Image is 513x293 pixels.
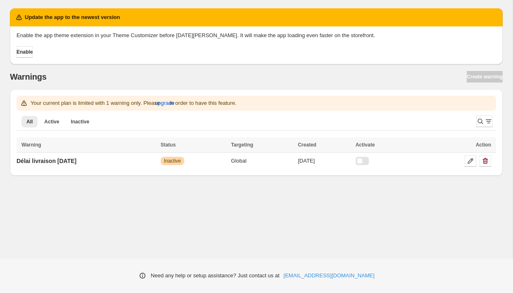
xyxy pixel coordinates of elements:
span: Inactive [71,118,89,125]
p: Your current plan is limited with 1 warning only. Please in order to have this feature. [31,99,236,107]
h2: Update the app to the newest version [25,13,120,21]
button: Enable [17,46,33,58]
span: All [26,118,33,125]
a: Délai livraison [DATE] [17,154,76,168]
h2: Warnings [10,72,47,82]
span: Action [476,142,491,148]
p: Enable the app theme extension in your Theme Customizer before [DATE][PERSON_NAME]. It will make ... [17,31,375,40]
span: Created [298,142,316,148]
p: Délai livraison [DATE] [17,157,76,165]
button: upgrade [155,97,175,110]
span: Active [44,118,59,125]
span: Inactive [164,158,181,164]
span: Warning [21,142,41,148]
span: Status [161,142,176,148]
span: upgrade [155,99,175,107]
span: Enable [17,49,33,55]
button: Search and filter results [476,116,493,127]
div: Global [231,157,293,165]
div: [DATE] [298,157,351,165]
span: Targeting [231,142,253,148]
span: Activate [356,142,375,148]
a: [EMAIL_ADDRESS][DOMAIN_NAME] [284,272,375,280]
